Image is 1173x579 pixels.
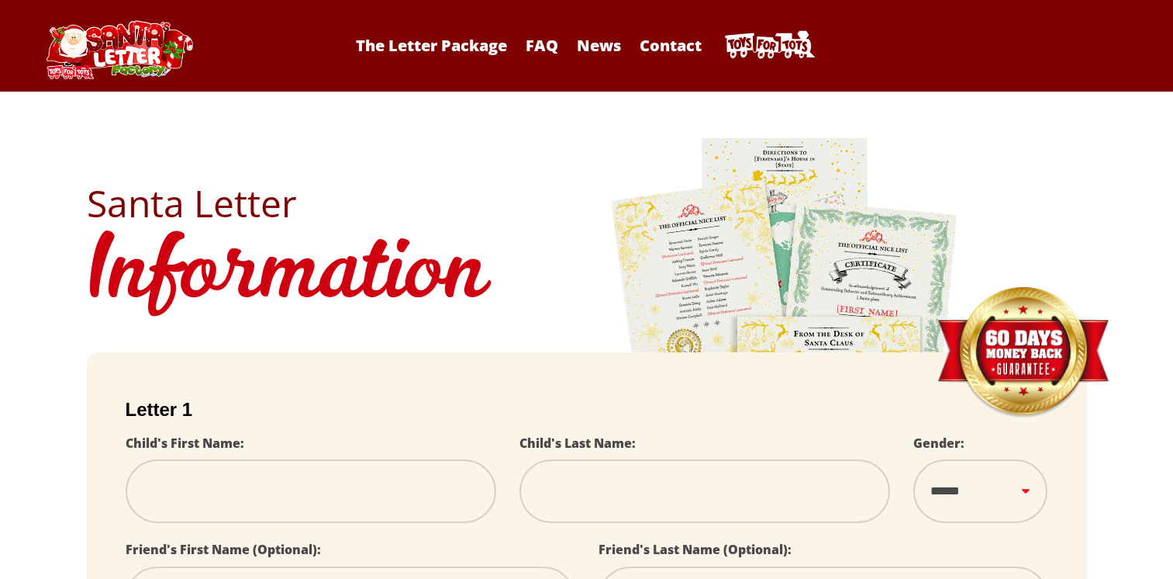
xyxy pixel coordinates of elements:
[518,35,566,56] a: FAQ
[41,20,196,79] img: Santa Letter Logo
[610,136,959,570] img: letters.png
[936,286,1110,419] img: Money Back Guarantee
[519,435,636,452] label: Child's Last Name:
[599,541,792,558] label: Friend's Last Name (Optional):
[348,35,515,56] a: The Letter Package
[913,435,964,452] label: Gender:
[87,185,1087,222] h2: Santa Letter
[569,35,629,56] a: News
[632,35,709,56] a: Contact
[87,222,1087,329] h1: Information
[126,399,1048,421] h2: Letter 1
[126,541,321,558] label: Friend's First Name (Optional):
[126,435,244,452] label: Child's First Name:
